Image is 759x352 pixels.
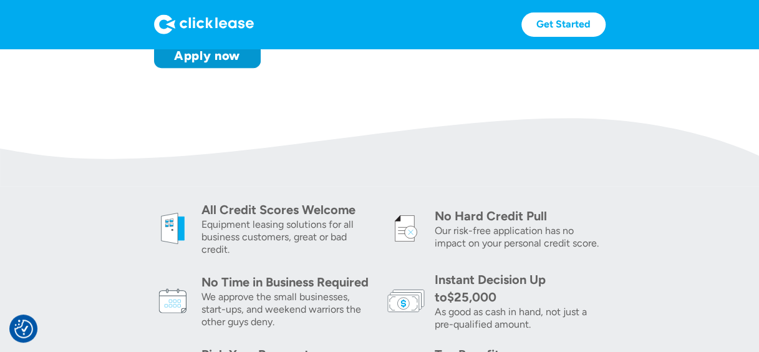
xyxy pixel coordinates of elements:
img: Logo [154,14,254,34]
button: Consent Preferences [14,320,33,338]
div: No Time in Business Required [201,273,372,291]
div: $25,000 [447,290,496,305]
img: Revisit consent button [14,320,33,338]
a: Get Started [521,12,606,37]
div: Our risk-free application has no impact on your personal credit score. [435,225,606,250]
img: calendar icon [154,282,191,320]
div: No Hard Credit Pull [435,207,606,225]
div: Equipment leasing solutions for all business customers, great or bad credit. [201,218,372,256]
div: All Credit Scores Welcome [201,201,372,218]
div: As good as cash in hand, not just a pre-qualified amount. [435,306,606,331]
img: welcome icon [154,210,191,247]
div: We approve the small businesses, start-ups, and weekend warriors the other guys deny. [201,291,372,328]
img: money icon [387,282,425,320]
a: Apply now [154,43,261,68]
div: Instant Decision Up to [435,272,546,305]
img: credit icon [387,210,425,247]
